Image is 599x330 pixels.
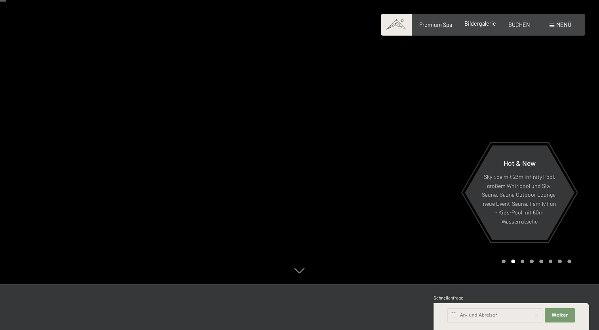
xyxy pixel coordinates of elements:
span: Hot & New [503,159,535,167]
span: Menü [556,21,571,28]
div: Carousel Page 6 [549,260,553,264]
a: Hot & New Sky Spa mit 23m Infinity Pool, großem Whirlpool und Sky-Sauna, Sauna Outdoor Lounge, ne... [464,145,574,241]
div: Carousel Pagination [499,260,571,264]
div: Carousel Page 1 [502,260,506,264]
button: Weiter [545,308,575,322]
a: Bildergalerie [464,20,496,27]
span: Schnellanfrage [434,295,463,300]
a: BUCHEN [508,21,530,28]
div: Carousel Page 7 [558,260,562,264]
div: Carousel Page 8 [567,260,571,264]
div: Carousel Page 4 [530,260,534,264]
div: Carousel Page 3 [521,260,525,264]
div: Carousel Page 2 (Current Slide) [511,260,515,264]
div: Carousel Page 5 [539,260,543,264]
span: Weiter [551,312,568,319]
a: Premium Spa [419,21,452,28]
p: Sky Spa mit 23m Infinity Pool, großem Whirlpool und Sky-Sauna, Sauna Outdoor Lounge, neue Event-S... [481,173,557,226]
